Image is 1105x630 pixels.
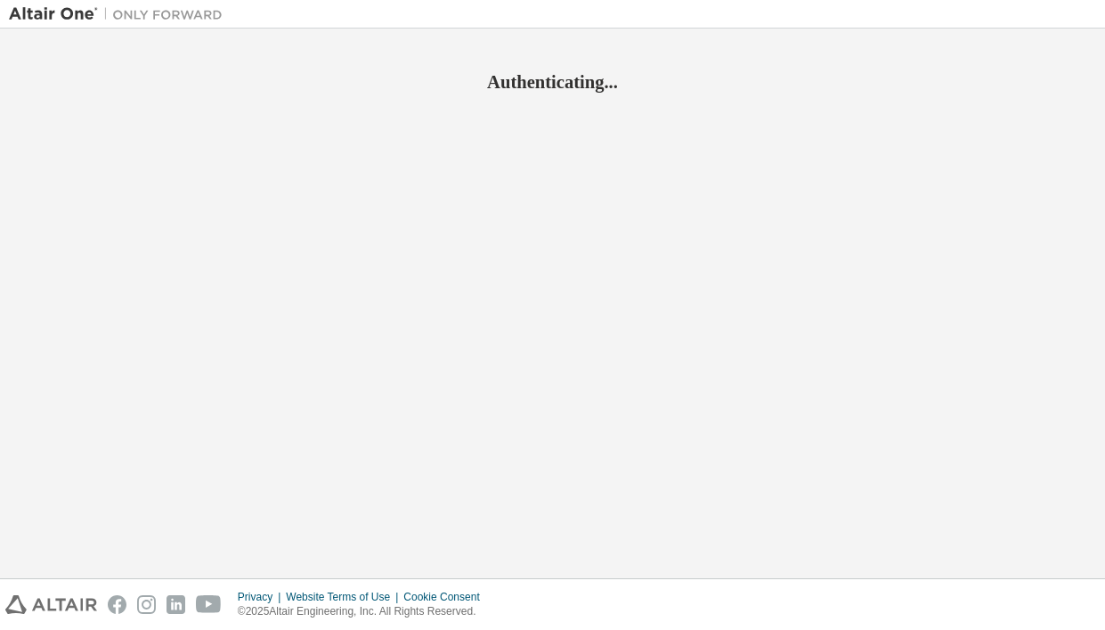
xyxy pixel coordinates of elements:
[238,590,286,604] div: Privacy
[238,604,491,619] p: © 2025 Altair Engineering, Inc. All Rights Reserved.
[5,595,97,614] img: altair_logo.svg
[167,595,185,614] img: linkedin.svg
[196,595,222,614] img: youtube.svg
[108,595,126,614] img: facebook.svg
[9,5,232,23] img: Altair One
[9,70,1096,94] h2: Authenticating...
[286,590,403,604] div: Website Terms of Use
[137,595,156,614] img: instagram.svg
[403,590,490,604] div: Cookie Consent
